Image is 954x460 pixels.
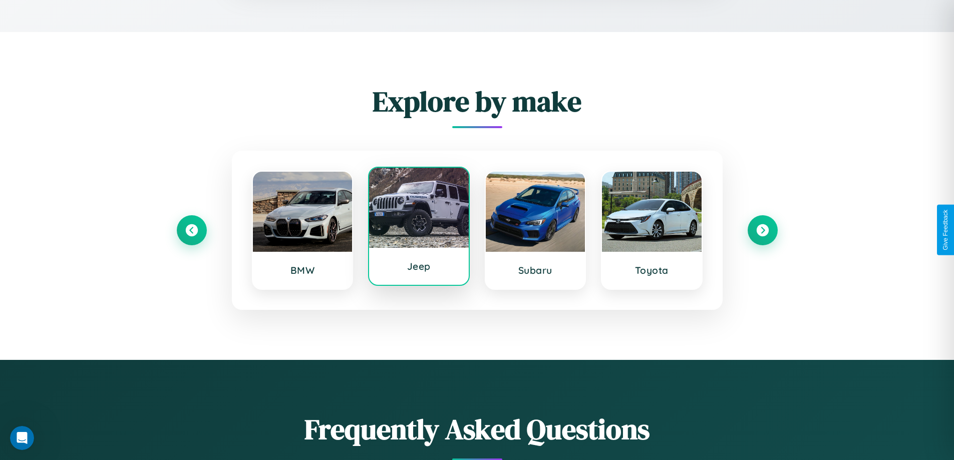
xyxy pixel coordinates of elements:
[942,210,949,250] div: Give Feedback
[10,426,34,450] iframe: Intercom live chat
[496,264,575,276] h3: Subaru
[612,264,692,276] h3: Toyota
[379,260,459,272] h3: Jeep
[177,82,778,121] h2: Explore by make
[177,410,778,448] h2: Frequently Asked Questions
[263,264,343,276] h3: BMW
